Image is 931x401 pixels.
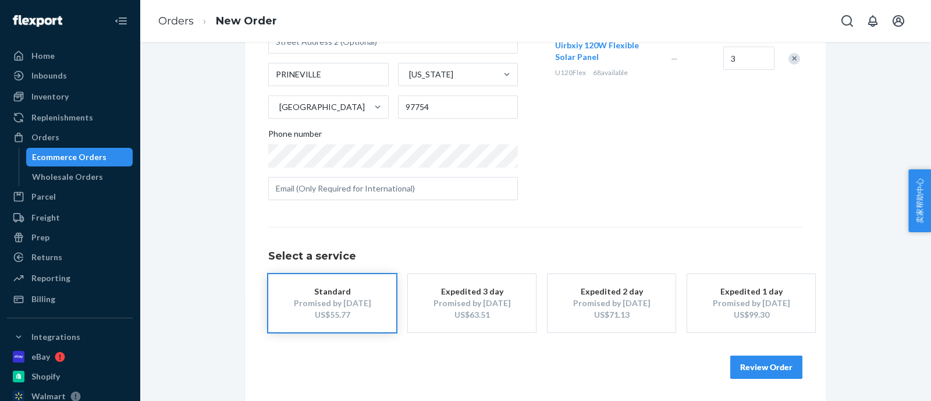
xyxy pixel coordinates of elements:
[286,286,379,297] div: Standard
[31,232,49,243] div: Prep
[408,274,536,332] button: Expedited 3 dayPromised by [DATE]US$63.51
[705,286,798,297] div: Expedited 1 day
[268,177,518,200] input: Email (Only Required for International)
[279,101,365,113] div: [GEOGRAPHIC_DATA]
[861,9,884,33] button: Open notifications
[565,286,658,297] div: Expedited 2 day
[425,309,518,321] div: US$63.51
[705,309,798,321] div: US$99.30
[555,40,639,62] span: Uirbxiy 120W Flexible Solar Panel
[31,251,62,263] div: Returns
[31,112,93,123] div: Replenishments
[788,53,800,65] div: Remove Item
[7,269,133,288] a: Reporting
[26,168,133,186] a: Wholesale Orders
[7,347,133,366] a: eBay
[7,66,133,85] a: Inbounds
[687,274,815,332] button: Expedited 1 dayPromised by [DATE]US$99.30
[268,128,322,144] span: Phone number
[26,148,133,166] a: Ecommerce Orders
[268,274,396,332] button: StandardPromised by [DATE]US$55.77
[32,171,103,183] div: Wholesale Orders
[31,351,50,363] div: eBay
[409,69,453,80] div: [US_STATE]
[286,297,379,309] div: Promised by [DATE]
[7,228,133,247] a: Prep
[7,47,133,65] a: Home
[31,212,60,223] div: Freight
[31,70,67,81] div: Inbounds
[425,297,518,309] div: Promised by [DATE]
[565,297,658,309] div: Promised by [DATE]
[7,328,133,346] button: Integrations
[565,309,658,321] div: US$71.13
[32,151,106,163] div: Ecommerce Orders
[705,297,798,309] div: Promised by [DATE]
[31,293,55,305] div: Billing
[7,128,133,147] a: Orders
[216,15,277,27] a: New Order
[278,101,279,113] input: [GEOGRAPHIC_DATA]
[408,69,409,80] input: [US_STATE]
[7,367,133,386] a: Shopify
[548,274,676,332] button: Expedited 2 dayPromised by [DATE]US$71.13
[268,63,389,86] input: City
[887,9,910,33] button: Open account menu
[31,191,56,203] div: Parcel
[31,272,70,284] div: Reporting
[398,95,518,119] input: ZIP Code
[31,132,59,143] div: Orders
[286,309,379,321] div: US$55.77
[7,108,133,127] a: Replenishments
[31,331,80,343] div: Integrations
[555,68,586,77] span: U120Flex
[109,9,133,33] button: Close Navigation
[31,91,69,102] div: Inventory
[7,248,133,267] a: Returns
[836,9,859,33] button: Open Search Box
[31,371,60,382] div: Shopify
[149,4,286,38] ol: breadcrumbs
[730,356,802,379] button: Review Order
[425,286,518,297] div: Expedited 3 day
[723,47,774,70] input: Quantity
[158,15,194,27] a: Orders
[13,15,62,27] img: Flexport logo
[7,208,133,227] a: Freight
[7,87,133,106] a: Inventory
[555,40,657,63] button: Uirbxiy 120W Flexible Solar Panel
[7,290,133,308] a: Billing
[7,187,133,206] a: Parcel
[671,54,678,63] span: —
[31,50,55,62] div: Home
[268,251,802,262] h1: Select a service
[908,169,931,232] button: 卖家帮助中心
[593,68,628,77] span: 68 available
